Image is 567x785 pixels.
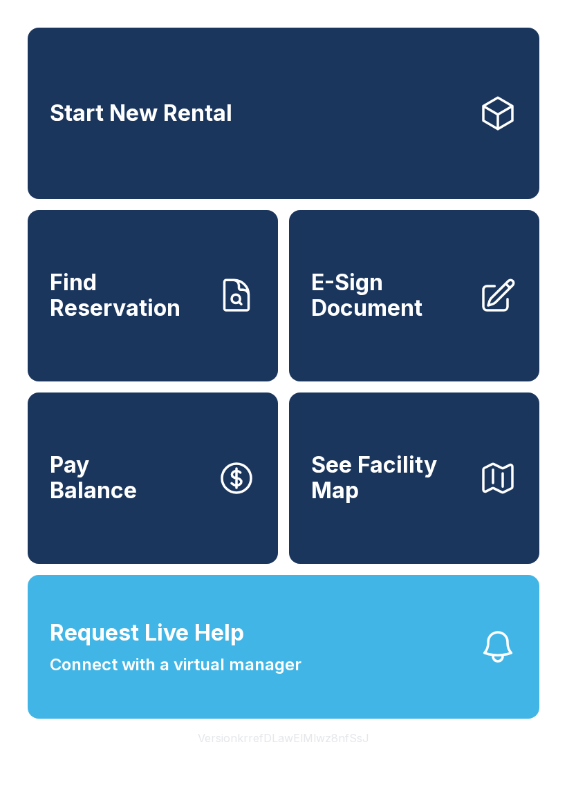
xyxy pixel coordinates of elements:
span: E-Sign Document [311,270,467,321]
span: Connect with a virtual manager [50,652,301,677]
span: Request Live Help [50,616,244,650]
a: Start New Rental [28,28,539,199]
button: VersionkrrefDLawElMlwz8nfSsJ [187,719,380,757]
span: Find Reservation [50,270,206,321]
span: Start New Rental [50,101,232,126]
button: PayBalance [28,392,278,564]
span: See Facility Map [311,453,467,503]
button: See Facility Map [289,392,539,564]
span: Pay Balance [50,453,137,503]
a: E-Sign Document [289,210,539,381]
button: Request Live HelpConnect with a virtual manager [28,575,539,719]
a: Find Reservation [28,210,278,381]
